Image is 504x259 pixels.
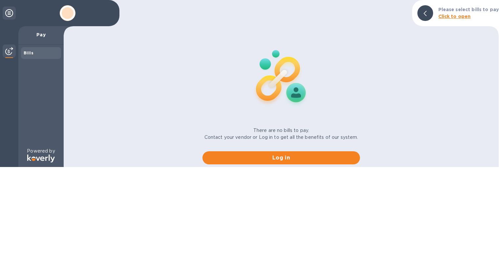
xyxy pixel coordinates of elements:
p: Powered by [27,148,55,155]
b: Please select bills to pay [438,7,499,12]
b: Bills [24,50,33,55]
button: Log in [202,151,360,164]
span: Log in [208,154,355,162]
img: Logo [27,155,55,162]
b: Click to open [438,14,471,19]
p: Pay [24,31,58,38]
p: There are no bills to pay. Contact your vendor or Log in to get all the benefits of our system. [204,127,358,141]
